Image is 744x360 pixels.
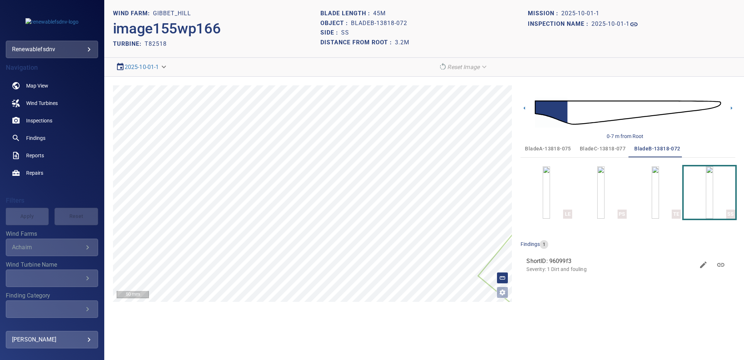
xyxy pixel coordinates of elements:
[591,20,638,29] a: 2025-10-01-1
[320,20,351,27] h1: Object :
[561,10,599,17] h1: 2025-10-01-1
[634,144,680,153] span: bladeB-13818-072
[6,41,98,58] div: renewablefsdnv
[672,210,681,219] div: TE
[113,40,145,47] h2: TURBINE:
[528,10,561,17] h1: Mission :
[543,166,550,219] a: LE
[26,169,43,177] span: Repairs
[526,257,695,266] span: ShortID: 96099f3
[684,166,735,219] button: SS
[597,166,604,219] a: PS
[525,144,571,153] span: bladeA-13818-075
[6,300,98,318] div: Finding Category
[26,100,58,107] span: Wind Turbines
[447,64,480,70] em: Reset Image
[153,10,191,17] h1: Gibbet_Hill
[540,241,548,248] span: 1
[726,210,735,219] div: SS
[6,293,98,299] label: Finding Category
[6,112,98,129] a: inspections noActive
[618,210,627,219] div: PS
[528,21,591,28] h1: Inspection name :
[6,262,98,268] label: Wind Turbine Name
[526,266,695,273] p: Severity: 1 Dirt and fouling
[113,61,171,73] div: 2025-10-01-1
[6,64,98,71] h4: Navigation
[591,21,630,28] h1: 2025-10-01-1
[26,134,45,142] span: Findings
[12,244,83,251] div: Achairn
[395,39,409,46] h1: 3.2m
[113,20,221,37] h2: image155wp166
[6,164,98,182] a: repairs noActive
[6,129,98,147] a: findings noActive
[563,210,572,219] div: LE
[26,117,52,124] span: Inspections
[351,20,407,27] h1: bladeB-13818-072
[26,152,44,159] span: Reports
[341,29,349,36] h1: SS
[652,166,659,219] a: TE
[113,10,153,17] h1: WIND FARM:
[521,241,540,247] span: findings
[6,239,98,256] div: Wind Farms
[630,166,681,219] button: TE
[575,166,627,219] button: PS
[145,40,167,47] h2: T82518
[6,147,98,164] a: reports noActive
[320,29,341,36] h1: Side :
[6,94,98,112] a: windturbines noActive
[12,334,92,345] div: [PERSON_NAME]
[125,64,159,70] a: 2025-10-01-1
[12,44,92,55] div: renewablefsdnv
[521,166,572,219] button: LE
[6,231,98,237] label: Wind Farms
[706,166,713,219] a: SS
[320,39,395,46] h1: Distance from root :
[25,18,78,25] img: renewablefsdnv-logo
[497,287,508,298] button: Open image filters and tagging options
[580,144,626,153] span: bladeC-13818-077
[320,10,373,17] h1: Blade length :
[373,10,386,17] h1: 45m
[607,133,643,140] div: 0-7 m from Root
[6,270,98,287] div: Wind Turbine Name
[26,82,48,89] span: Map View
[6,197,98,204] h4: Filters
[436,61,491,73] div: Reset Image
[6,77,98,94] a: map noActive
[535,90,721,135] img: d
